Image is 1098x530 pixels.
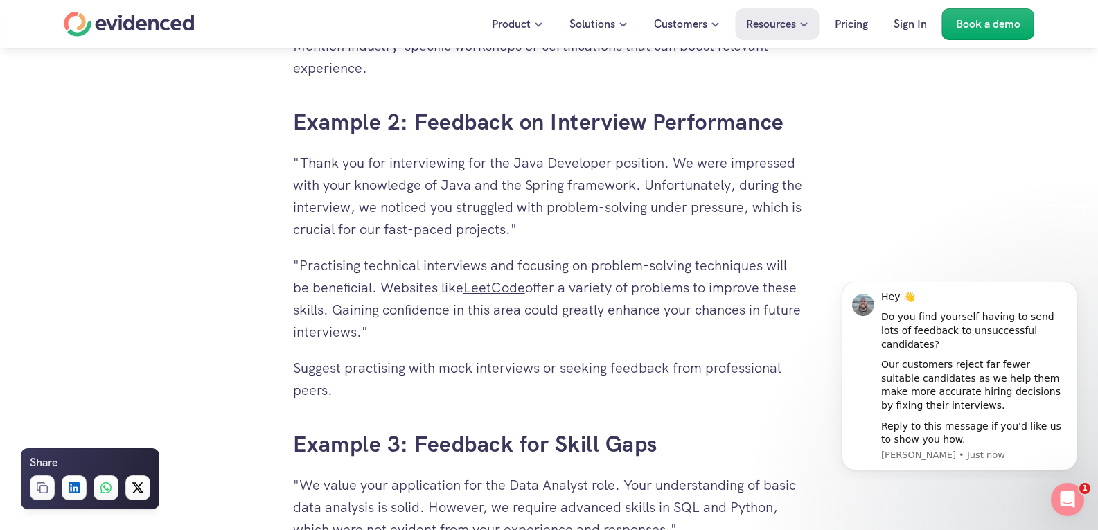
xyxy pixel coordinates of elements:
[883,8,937,40] a: Sign In
[60,138,246,165] div: Reply to this message if you'd like us to show you how.
[942,8,1034,40] a: Book a demo
[894,15,927,33] p: Sign In
[463,279,525,297] a: LeetCode
[821,282,1098,479] iframe: Intercom notifications message
[293,429,806,460] h3: Example 3: Feedback for Skill Gaps
[569,15,615,33] p: Solutions
[956,15,1020,33] p: Book a demo
[60,8,246,165] div: Message content
[1079,483,1090,494] span: 1
[60,28,246,69] div: Do you find yourself having to send lots of feedback to unsuccessful candidates?
[31,12,53,34] img: Profile image for Lewis
[654,15,707,33] p: Customers
[60,167,246,179] p: Message from Lewis, sent Just now
[835,15,868,33] p: Pricing
[492,15,531,33] p: Product
[60,76,246,130] div: Our customers reject far fewer suitable candidates as we help them make more accurate hiring deci...
[293,357,806,401] p: Suggest practising with mock interviews or seeking feedback from professional peers.
[60,8,246,22] div: Hey 👋
[1051,483,1084,516] iframe: Intercom live chat
[824,8,878,40] a: Pricing
[293,107,806,138] h3: Example 2: Feedback on Interview Performance
[293,152,806,240] p: "Thank you for interviewing for the Java Developer position. We were impressed with your knowledg...
[30,454,57,472] h6: Share
[64,12,195,37] a: Home
[746,15,796,33] p: Resources
[293,254,806,343] p: "Practising technical interviews and focusing on problem-solving techniques will be beneficial. W...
